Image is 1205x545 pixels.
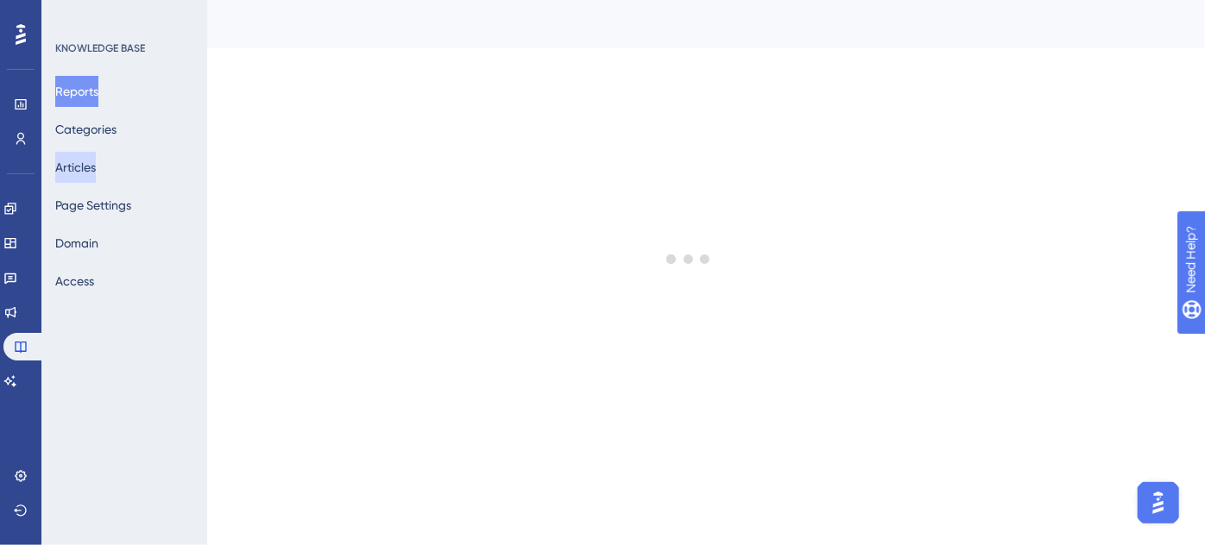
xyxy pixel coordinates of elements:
[55,152,96,183] button: Articles
[55,41,145,55] div: KNOWLEDGE BASE
[55,266,94,297] button: Access
[55,228,98,259] button: Domain
[55,190,131,221] button: Page Settings
[1132,477,1184,529] iframe: UserGuiding AI Assistant Launcher
[41,4,108,25] span: Need Help?
[55,76,98,107] button: Reports
[55,114,117,145] button: Categories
